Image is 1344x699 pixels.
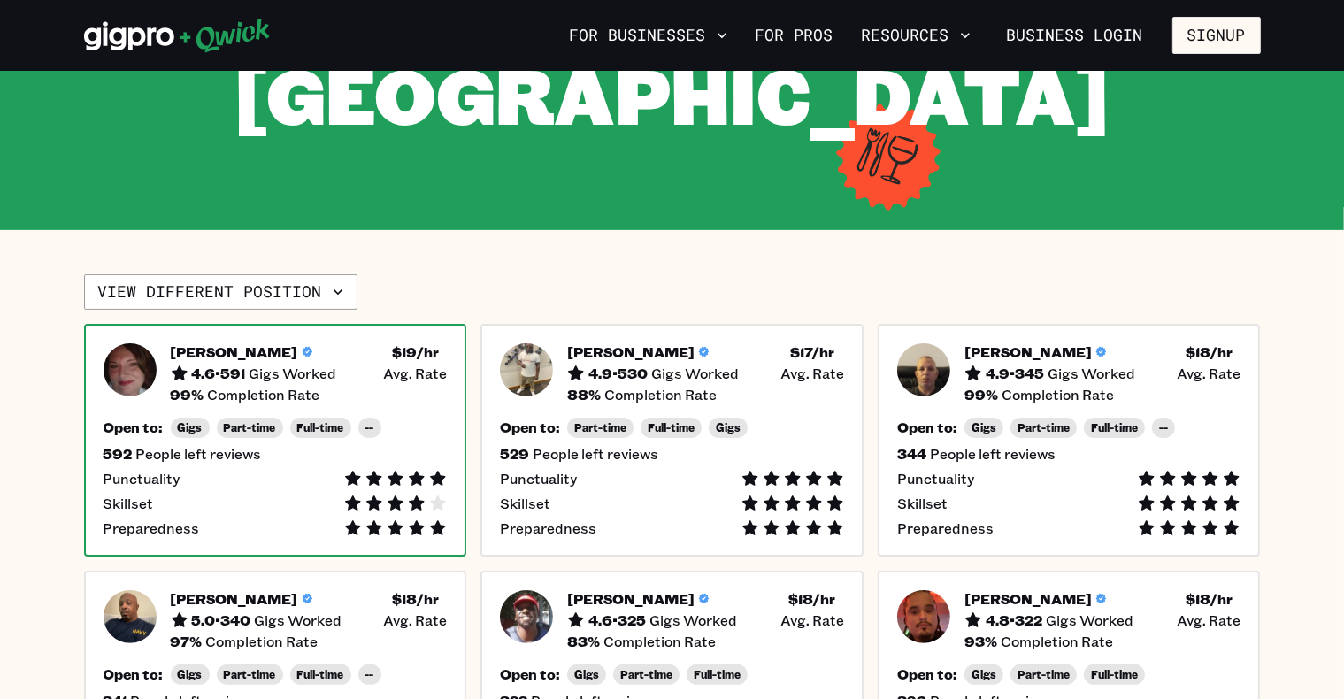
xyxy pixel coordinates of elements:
h5: 4.8 • 322 [986,611,1042,629]
h5: $ 18 /hr [1186,590,1233,608]
h5: 4.6 • 325 [588,611,646,629]
span: Gigs Worked [649,611,737,629]
span: Full-time [1091,668,1138,681]
span: Gigs [716,421,741,434]
img: Pro headshot [897,590,950,643]
span: Completion Rate [1001,633,1113,650]
img: Pro headshot [897,343,950,396]
span: Gigs [178,421,203,434]
span: Preparedness [104,519,200,537]
span: Avg. Rate [780,365,844,382]
span: Skillset [104,495,154,512]
img: Pro headshot [500,343,553,396]
h5: 529 [500,445,529,463]
h5: Open to: [104,419,164,436]
h5: 4.9 • 530 [588,365,648,382]
h5: [PERSON_NAME] [964,343,1092,361]
span: Part-time [1018,668,1070,681]
a: For Pros [749,20,841,50]
h5: Open to: [897,419,957,436]
span: Gigs [972,421,996,434]
span: Gigs [574,668,599,681]
span: Gigs Worked [1048,365,1135,382]
img: Pro headshot [104,343,157,396]
span: Punctuality [104,470,180,488]
h5: [PERSON_NAME] [567,343,695,361]
h5: $ 18 /hr [788,590,835,608]
a: Business Login [992,17,1158,54]
span: Punctuality [500,470,577,488]
h5: [PERSON_NAME] [171,343,298,361]
h5: 4.9 • 345 [986,365,1044,382]
h5: 99 % [964,386,998,403]
span: Completion Rate [1002,386,1114,403]
span: Part-time [224,668,276,681]
h5: Open to: [104,665,164,683]
h5: $ 19 /hr [392,343,439,361]
h5: 88 % [567,386,601,403]
h5: [PERSON_NAME] [171,590,298,608]
span: Avg. Rate [780,611,844,629]
span: People left reviews [533,445,658,463]
span: -- [365,421,374,434]
span: Part-time [574,421,626,434]
span: Gigs Worked [1046,611,1133,629]
span: -- [365,668,374,681]
span: Full-time [1091,421,1138,434]
h5: Open to: [500,419,560,436]
span: Full-time [297,668,344,681]
span: Full-time [648,421,695,434]
img: Pro headshot [104,590,157,643]
span: Completion Rate [206,633,319,650]
span: Full-time [694,668,741,681]
h5: 4.6 • 591 [192,365,246,382]
span: Avg. Rate [383,611,447,629]
h5: 592 [104,445,133,463]
span: Punctuality [897,470,974,488]
span: Completion Rate [604,386,717,403]
button: Pro headshot[PERSON_NAME]4.6•591Gigs Worked$19/hr Avg. Rate99%Completion RateOpen to:GigsPart-tim... [84,324,467,557]
span: Avg. Rate [1177,611,1240,629]
h5: 83 % [567,633,600,650]
h5: Open to: [897,665,957,683]
span: Preparedness [897,519,994,537]
button: Resources [855,20,978,50]
span: Part-time [1018,421,1070,434]
button: View different position [84,274,357,310]
span: Gigs Worked [250,365,337,382]
h5: $ 17 /hr [790,343,834,361]
span: Part-time [224,421,276,434]
span: Gigs [178,668,203,681]
button: Pro headshot[PERSON_NAME]4.9•530Gigs Worked$17/hr Avg. Rate88%Completion RateOpen to:Part-timeFul... [480,324,864,557]
img: Pro headshot [500,590,553,643]
span: Completion Rate [603,633,716,650]
h5: $ 18 /hr [392,590,439,608]
h5: 93 % [964,633,997,650]
span: Full-time [297,421,344,434]
span: Part-time [620,668,672,681]
span: Skillset [500,495,550,512]
h5: 344 [897,445,926,463]
span: Gigs Worked [651,365,739,382]
h5: [PERSON_NAME] [567,590,695,608]
span: People left reviews [930,445,1056,463]
span: Gigs Worked [255,611,342,629]
span: Gigs [972,668,996,681]
h5: $ 18 /hr [1186,343,1233,361]
h5: 99 % [171,386,204,403]
span: Avg. Rate [1177,365,1240,382]
span: People left reviews [136,445,262,463]
button: Pro headshot[PERSON_NAME]4.9•345Gigs Worked$18/hr Avg. Rate99%Completion RateOpen to:GigsPart-tim... [878,324,1261,557]
h5: [PERSON_NAME] [964,590,1092,608]
h5: Open to: [500,665,560,683]
span: Preparedness [500,519,596,537]
span: Completion Rate [208,386,320,403]
button: For Businesses [563,20,734,50]
span: -- [1159,421,1168,434]
button: Signup [1172,17,1261,54]
h5: 5.0 • 340 [192,611,251,629]
span: Avg. Rate [383,365,447,382]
